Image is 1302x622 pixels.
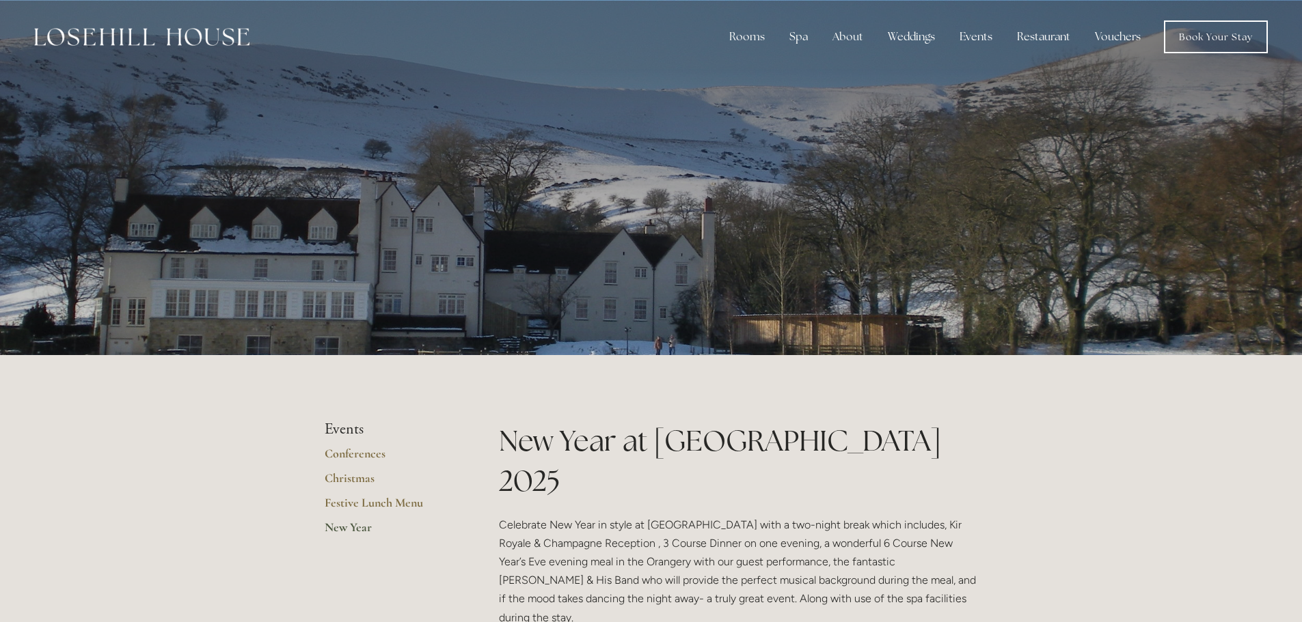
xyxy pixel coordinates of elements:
[325,446,455,470] a: Conferences
[34,28,249,46] img: Losehill House
[325,421,455,438] li: Events
[325,520,455,544] a: New Year
[1006,23,1081,51] div: Restaurant
[1164,20,1268,53] a: Book Your Stay
[499,421,978,501] h1: New Year at [GEOGRAPHIC_DATA] 2025
[325,495,455,520] a: Festive Lunch Menu
[822,23,874,51] div: About
[325,470,455,495] a: Christmas
[949,23,1003,51] div: Events
[1084,23,1152,51] a: Vouchers
[718,23,776,51] div: Rooms
[877,23,946,51] div: Weddings
[778,23,819,51] div: Spa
